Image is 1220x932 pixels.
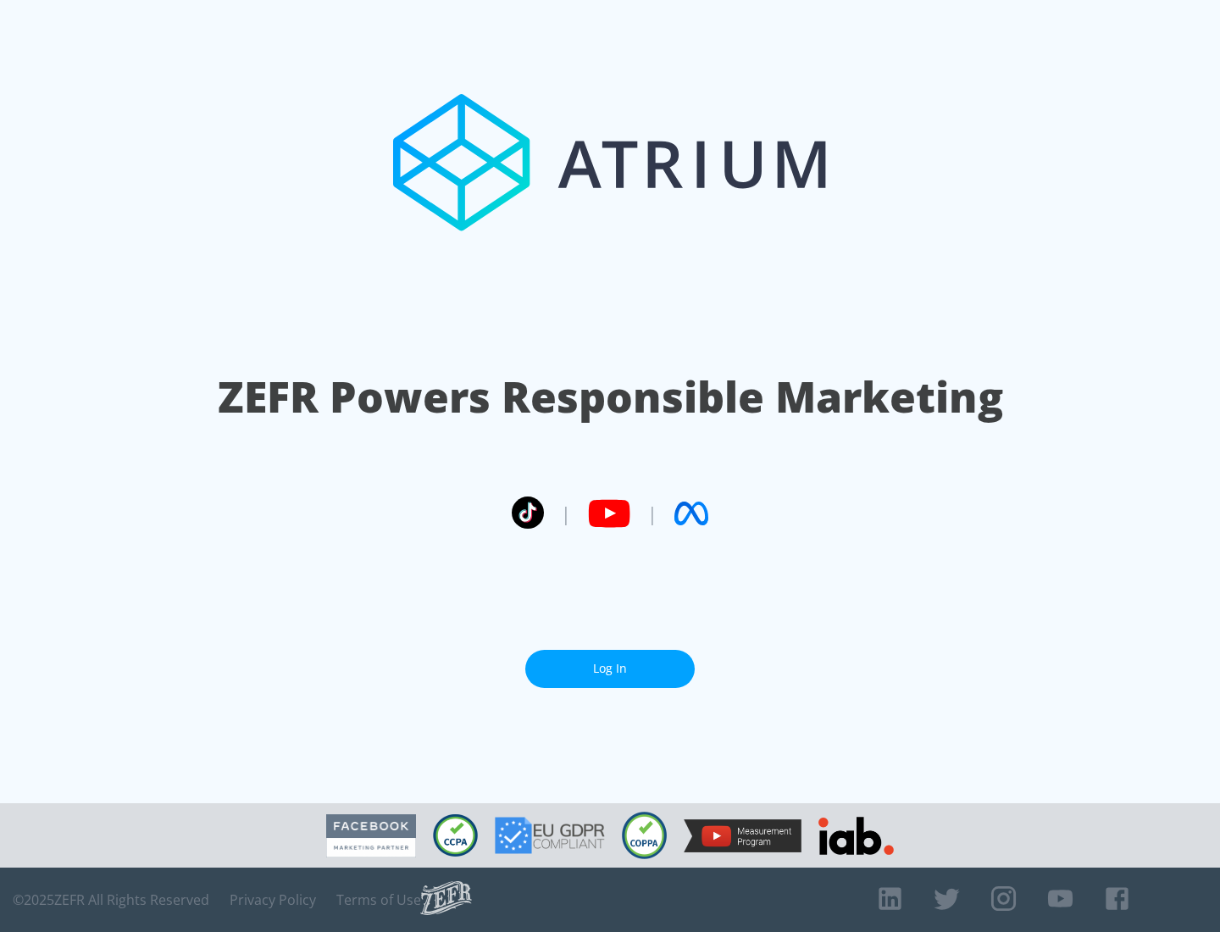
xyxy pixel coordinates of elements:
span: © 2025 ZEFR All Rights Reserved [13,891,209,908]
a: Log In [525,650,695,688]
img: Facebook Marketing Partner [326,814,416,857]
span: | [647,501,657,526]
img: YouTube Measurement Program [684,819,801,852]
h1: ZEFR Powers Responsible Marketing [218,368,1003,426]
img: IAB [818,817,894,855]
img: COPPA Compliant [622,812,667,859]
span: | [561,501,571,526]
img: CCPA Compliant [433,814,478,857]
a: Privacy Policy [230,891,316,908]
img: GDPR Compliant [495,817,605,854]
a: Terms of Use [336,891,421,908]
